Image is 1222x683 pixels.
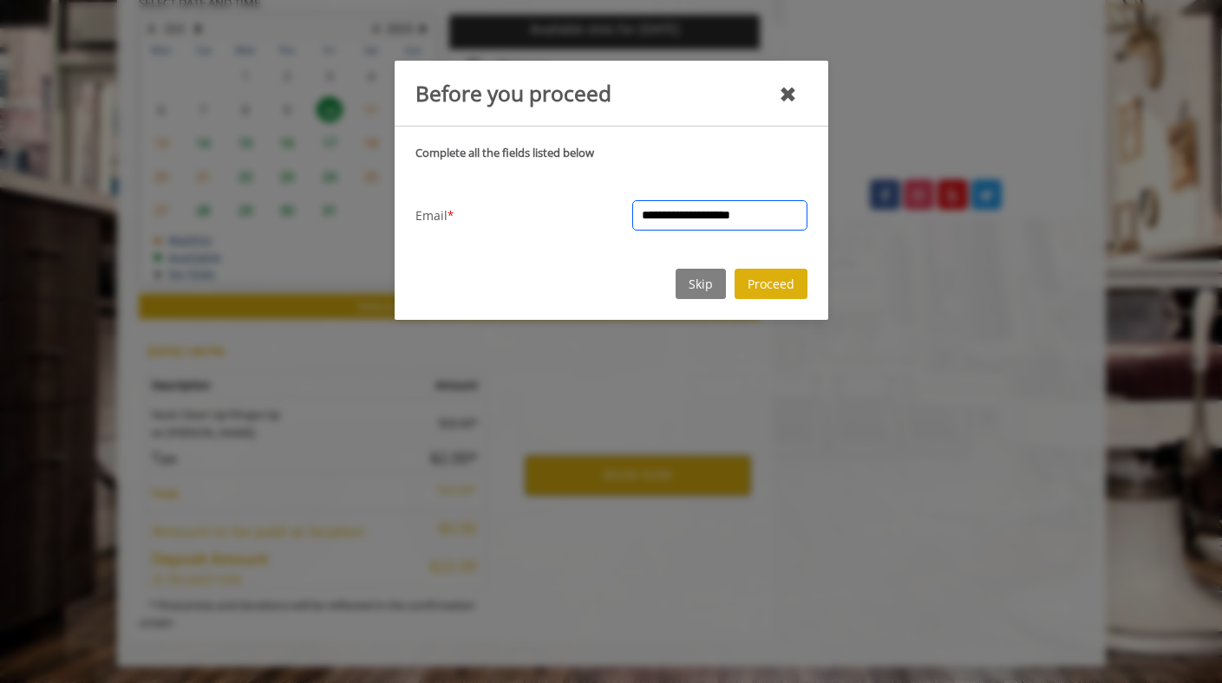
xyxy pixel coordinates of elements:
button: Proceed [735,269,807,299]
div: Before you proceed [415,76,611,110]
b: Complete all the fields listed below [415,145,594,160]
button: Skip [676,269,726,299]
span: Email [415,206,448,225]
div: close mandatory details dialog [779,76,797,111]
